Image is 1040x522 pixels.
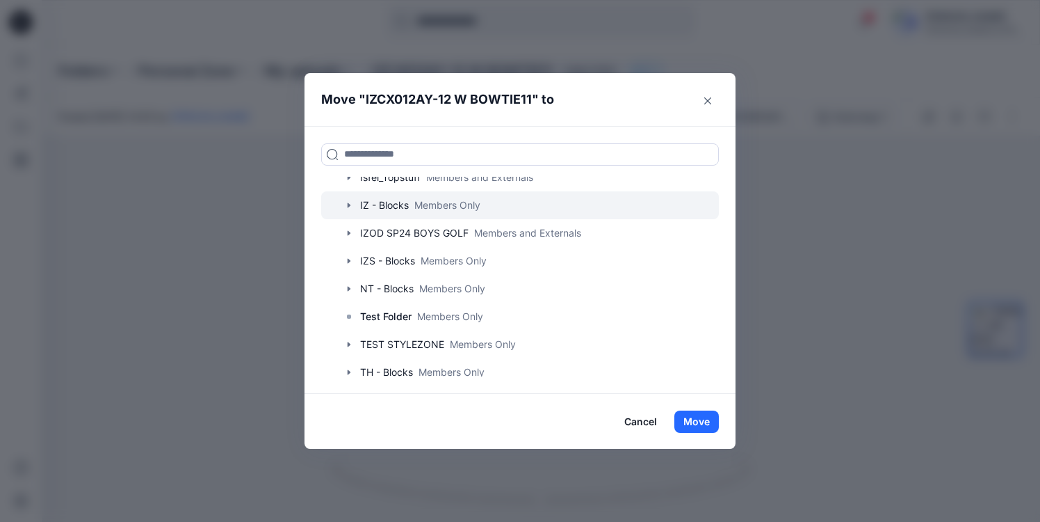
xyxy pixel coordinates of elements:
[360,308,412,325] p: Test Folder
[417,309,483,324] p: Members Only
[674,411,719,433] button: Move
[304,73,714,126] header: Move " " to
[366,90,532,109] p: IZCX012AY-12 W BOWTIE11
[615,411,666,433] button: Cancel
[697,90,719,112] button: Close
